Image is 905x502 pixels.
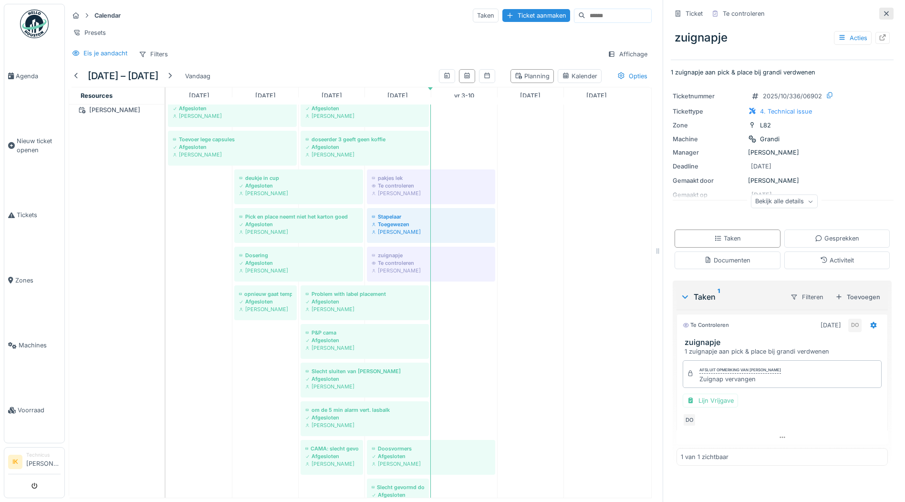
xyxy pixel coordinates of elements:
a: Nieuw ticket openen [4,108,64,183]
div: Presets [69,26,110,40]
div: [PERSON_NAME] [239,228,358,236]
div: Afgesloten [305,452,358,460]
div: Afgesloten [372,452,490,460]
a: Tickets [4,183,64,248]
div: Afgesloten [173,143,292,151]
div: [PERSON_NAME] [372,460,490,468]
strong: Calendar [91,11,125,20]
div: [PERSON_NAME] [305,421,424,429]
div: [PERSON_NAME] [305,151,424,158]
div: Toevoegen [832,291,884,303]
div: Toevoer lege capsules [173,136,292,143]
p: 1 zuignapje aan pick & place bij grandi verdwenen [671,68,894,77]
div: Ticket aanmaken [502,9,570,22]
span: Nieuw ticket openen [17,136,61,155]
div: Gemaakt door [673,176,744,185]
div: L82 [760,121,771,130]
div: Filters [135,47,172,61]
a: 5 oktober 2025 [584,89,609,102]
div: Te controleren [372,259,490,267]
div: Kalender [562,72,597,81]
div: Toegewezen [372,220,490,228]
div: Te controleren [372,182,490,189]
a: 29 september 2025 [187,89,212,102]
div: [PERSON_NAME] [305,460,358,468]
div: Machine [673,135,744,144]
span: Voorraad [18,406,61,415]
div: Affichage [603,47,652,61]
div: 1 van 1 zichtbaar [681,452,728,461]
h5: [DATE] – [DATE] [88,70,158,82]
div: doseerder 3 geeft geen koffie [305,136,424,143]
div: [PERSON_NAME] [372,189,490,197]
div: Manager [673,148,744,157]
div: Doosvormers [372,445,490,452]
div: [PERSON_NAME] [372,228,490,236]
div: 2025/10/336/06902 [763,92,822,101]
div: zuignapje [671,25,894,50]
div: [PERSON_NAME] [305,383,424,390]
div: Zuignap vervangen [699,375,781,384]
div: Afgesloten [305,414,424,421]
div: Eis je aandacht [83,49,127,58]
a: 30 september 2025 [253,89,278,102]
div: Bekijk alle details [751,195,818,209]
div: Te controleren [723,9,765,18]
div: 1 zuignapje aan pick & place bij grandi verdwenen [685,347,884,356]
h3: zuignapje [685,338,884,347]
div: Ticketnummer [673,92,744,101]
a: Voorraad [4,378,64,443]
li: [PERSON_NAME] [26,451,61,472]
div: Taken [680,291,782,303]
div: Ticket [686,9,703,18]
div: Vandaag [181,70,214,83]
div: [DATE] [751,162,771,171]
div: Acties [834,31,872,45]
span: Agenda [16,72,61,81]
div: opnieuw gaat temperatuur klokken niet omhoog [239,290,292,298]
span: Machines [19,341,61,350]
div: Afgesloten [305,336,424,344]
div: Afgesloten [239,182,358,189]
div: Slecht sluiten van [PERSON_NAME] [305,367,424,375]
div: [PERSON_NAME] [173,112,292,120]
div: Dosering [239,251,358,259]
div: Afgesloten [173,105,292,112]
a: Agenda [4,43,64,108]
div: Grandi [760,135,780,144]
div: Afgesloten [305,105,424,112]
div: DO [683,413,696,427]
div: Technicus [26,451,61,459]
div: [PERSON_NAME] [673,176,892,185]
div: Pick en place neemt niet het karton goed [239,213,358,220]
div: Taken [473,9,499,22]
a: 1 oktober 2025 [319,89,344,102]
div: Slecht gevormd dozen [372,483,424,491]
div: [PERSON_NAME] [173,151,292,158]
div: om de 5 min alarm vert. lasbalk [305,406,424,414]
div: Afgesloten [372,491,424,499]
div: Activiteit [820,256,854,265]
div: Afgesloten [239,259,358,267]
a: IK Technicus[PERSON_NAME] [8,451,61,474]
a: 3 oktober 2025 [452,89,477,102]
div: Problem with label placement [305,290,424,298]
a: Zones [4,248,64,313]
div: 4. Technical issue [760,107,812,116]
div: Stapelaar [372,213,490,220]
div: [PERSON_NAME] [305,112,424,120]
div: DO [848,319,862,332]
span: Resources [81,92,113,99]
a: 2 oktober 2025 [385,89,410,102]
div: P&P cama [305,329,424,336]
div: Afsluit opmerking van [PERSON_NAME] [699,367,781,374]
div: Tickettype [673,107,744,116]
div: Afgesloten [305,375,424,383]
div: zuignapje [372,251,490,259]
div: Te controleren [683,321,729,329]
div: Opties [613,69,652,83]
div: [PERSON_NAME] [305,305,424,313]
div: deukje in cup [239,174,358,182]
div: [DATE] [821,321,841,330]
div: [PERSON_NAME] [239,305,292,313]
